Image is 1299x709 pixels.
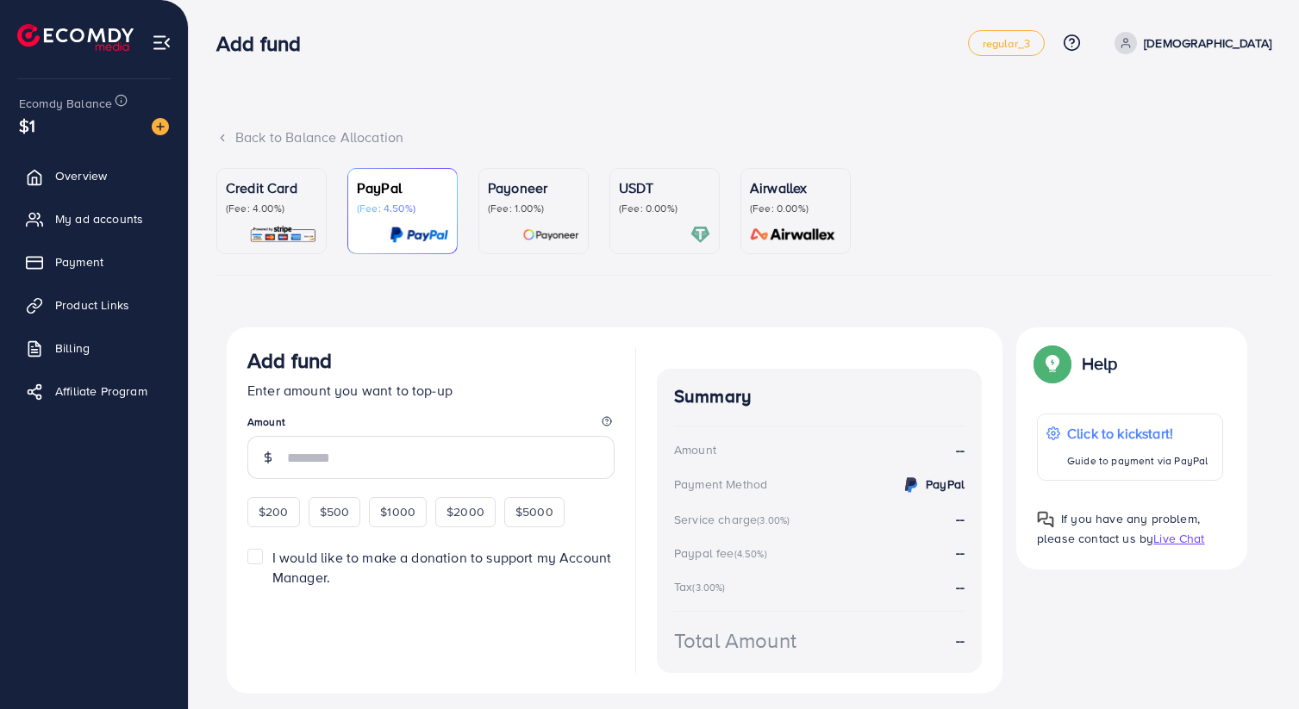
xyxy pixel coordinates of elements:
a: Billing [13,331,175,365]
p: (Fee: 1.00%) [488,202,579,215]
img: Popup guide [1037,511,1054,528]
span: Ecomdy Balance [19,95,112,112]
span: $500 [320,503,350,520]
a: Overview [13,159,175,193]
img: menu [152,33,172,53]
p: Click to kickstart! [1067,423,1208,444]
div: Service charge [674,511,795,528]
span: Live Chat [1153,530,1204,547]
iframe: Chat [1226,631,1286,696]
span: Payment [55,253,103,271]
p: Airwallex [750,177,841,198]
strong: -- [956,543,965,562]
span: Billing [55,339,90,357]
span: $200 [259,503,289,520]
p: (Fee: 4.50%) [357,202,448,215]
h3: Add fund [216,31,315,56]
p: Payoneer [488,177,579,198]
h4: Summary [674,386,965,407]
span: $1000 [380,503,415,520]
span: Affiliate Program [55,382,147,400]
legend: Amount [247,414,615,436]
small: (4.50%) [734,547,767,561]
div: Paypal fee [674,544,772,562]
a: Payment [13,245,175,279]
div: Back to Balance Allocation [216,127,1271,147]
span: My ad accounts [55,210,143,227]
small: (3.00%) [692,581,725,594]
div: Payment Method [674,476,767,493]
span: $5000 [515,503,553,520]
div: Amount [674,441,716,458]
p: USDT [619,177,710,198]
img: logo [17,24,134,51]
p: (Fee: 0.00%) [750,202,841,215]
p: (Fee: 0.00%) [619,202,710,215]
span: $2000 [447,503,484,520]
img: card [249,225,317,245]
img: card [745,225,841,245]
img: Popup guide [1037,348,1068,379]
a: Affiliate Program [13,374,175,408]
h3: Add fund [247,348,332,373]
img: card [390,225,448,245]
strong: -- [956,577,965,596]
span: I would like to make a donation to support my Account Manager. [272,548,611,587]
img: card [522,225,579,245]
a: [DEMOGRAPHIC_DATA] [1108,32,1271,54]
div: Total Amount [674,625,796,656]
img: image [152,118,169,135]
p: Guide to payment via PayPal [1067,451,1208,471]
a: Product Links [13,288,175,322]
strong: PayPal [926,476,965,493]
span: regular_3 [983,38,1030,49]
p: (Fee: 4.00%) [226,202,317,215]
p: Enter amount you want to top-up [247,380,615,401]
div: Tax [674,578,731,595]
a: My ad accounts [13,202,175,236]
p: Help [1082,353,1118,374]
span: Product Links [55,296,129,314]
span: Overview [55,167,107,184]
a: regular_3 [968,30,1045,56]
img: credit [901,475,921,495]
span: $1 [19,113,35,138]
img: card [690,225,710,245]
span: If you have any problem, please contact us by [1037,510,1200,547]
strong: -- [956,509,965,528]
small: (3.00%) [757,513,790,527]
p: PayPal [357,177,448,198]
strong: -- [956,440,965,460]
strong: -- [956,631,965,650]
p: [DEMOGRAPHIC_DATA] [1144,33,1271,53]
p: Credit Card [226,177,317,198]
